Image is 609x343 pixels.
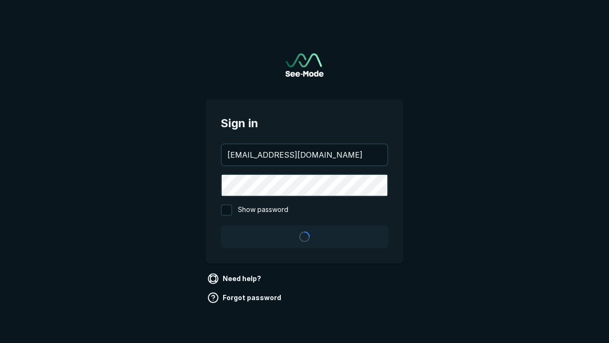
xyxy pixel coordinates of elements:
a: Need help? [206,271,265,286]
span: Sign in [221,115,388,132]
a: Forgot password [206,290,285,305]
input: your@email.com [222,144,387,165]
span: Show password [238,204,288,216]
img: See-Mode Logo [285,53,324,77]
a: Go to sign in [285,53,324,77]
